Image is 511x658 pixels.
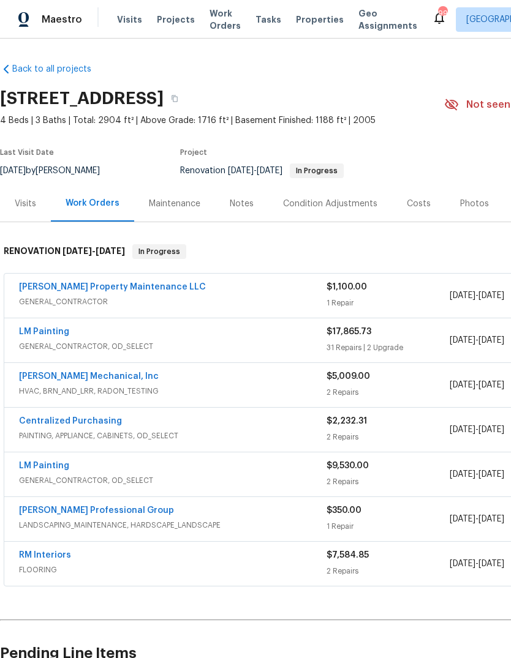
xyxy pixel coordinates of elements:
[479,381,504,389] span: [DATE]
[327,327,371,336] span: $17,865.73
[19,430,327,442] span: PAINTING, APPLIANCE, CABINETS, OD_SELECT
[66,197,119,209] div: Work Orders
[450,334,504,346] span: -
[19,519,327,531] span: LANDSCAPING_MAINTENANCE, HARDSCAPE_LANDSCAPE
[327,551,369,559] span: $7,584.85
[96,247,125,255] span: [DATE]
[255,15,281,24] span: Tasks
[180,166,344,175] span: Renovation
[230,198,254,210] div: Notes
[228,166,282,175] span: -
[19,385,327,397] span: HVAC, BRN_AND_LRR, RADON_TESTING
[450,381,475,389] span: [DATE]
[450,513,504,525] span: -
[157,13,195,26] span: Projects
[19,474,327,487] span: GENERAL_CONTRACTOR, OD_SELECT
[450,424,504,436] span: -
[134,245,185,258] span: In Progress
[228,166,254,175] span: [DATE]
[327,506,361,515] span: $350.00
[438,7,447,20] div: 99
[327,565,450,577] div: 2 Repairs
[450,515,475,523] span: [DATE]
[450,559,475,568] span: [DATE]
[19,340,327,353] span: GENERAL_CONTRACTOR, OD_SELECT
[450,425,475,434] span: [DATE]
[407,198,431,210] div: Costs
[450,379,504,391] span: -
[19,506,174,515] a: [PERSON_NAME] Professional Group
[450,470,475,479] span: [DATE]
[327,297,450,309] div: 1 Repair
[19,417,122,425] a: Centralized Purchasing
[327,520,450,533] div: 1 Repair
[19,372,159,381] a: [PERSON_NAME] Mechanical, Inc
[327,476,450,488] div: 2 Repairs
[327,342,450,354] div: 31 Repairs | 2 Upgrade
[149,198,200,210] div: Maintenance
[327,431,450,443] div: 2 Repairs
[358,7,417,32] span: Geo Assignments
[180,149,207,156] span: Project
[450,336,475,345] span: [DATE]
[327,462,369,470] span: $9,530.00
[291,167,343,174] span: In Progress
[450,291,475,300] span: [DATE]
[19,462,69,470] a: LM Painting
[19,283,206,291] a: [PERSON_NAME] Property Maintenance LLC
[19,564,327,576] span: FLOORING
[283,198,377,210] div: Condition Adjustments
[450,290,504,302] span: -
[450,468,504,480] span: -
[479,291,504,300] span: [DATE]
[479,425,504,434] span: [DATE]
[19,327,69,336] a: LM Painting
[42,13,82,26] span: Maestro
[450,558,504,570] span: -
[117,13,142,26] span: Visits
[4,244,125,259] h6: RENOVATION
[460,198,489,210] div: Photos
[327,386,450,398] div: 2 Repairs
[327,283,367,291] span: $1,100.00
[62,247,92,255] span: [DATE]
[15,198,36,210] div: Visits
[19,296,327,308] span: GENERAL_CONTRACTOR
[479,515,504,523] span: [DATE]
[210,7,241,32] span: Work Orders
[296,13,344,26] span: Properties
[479,336,504,345] span: [DATE]
[327,372,370,381] span: $5,009.00
[19,551,71,559] a: RM Interiors
[164,88,186,110] button: Copy Address
[62,247,125,255] span: -
[257,166,282,175] span: [DATE]
[479,470,504,479] span: [DATE]
[327,417,367,425] span: $2,232.31
[479,559,504,568] span: [DATE]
